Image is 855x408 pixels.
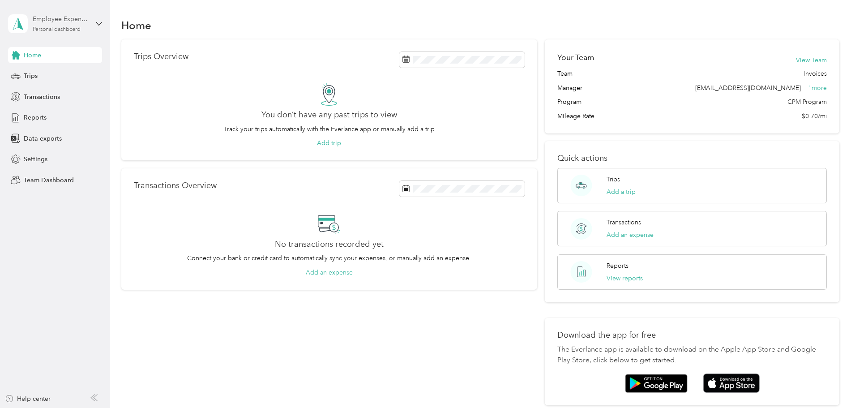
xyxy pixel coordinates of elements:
[796,56,827,65] button: View Team
[557,344,827,366] p: The Everlance app is available to download on the Apple App Store and Google Play Store, click be...
[24,134,62,143] span: Data exports
[275,240,384,249] h2: No transactions recorded yet
[187,253,471,263] p: Connect your bank or credit card to automatically sync your expenses, or manually add an expense.
[607,274,643,283] button: View reports
[703,374,760,393] img: App store
[557,154,827,163] p: Quick actions
[607,175,620,184] p: Trips
[802,112,827,121] span: $0.70/mi
[804,84,827,92] span: + 1 more
[24,51,41,60] span: Home
[625,374,688,393] img: Google play
[261,110,397,120] h2: You don’t have any past trips to view
[134,181,217,190] p: Transactions Overview
[787,97,827,107] span: CPM Program
[24,176,74,185] span: Team Dashboard
[557,52,594,63] h2: Your Team
[557,97,581,107] span: Program
[5,394,51,404] button: Help center
[557,83,582,93] span: Manager
[24,113,47,122] span: Reports
[306,268,353,277] button: Add an expense
[607,261,628,271] p: Reports
[24,155,47,164] span: Settings
[695,84,801,92] span: [EMAIL_ADDRESS][DOMAIN_NAME]
[557,69,573,78] span: Team
[134,52,188,61] p: Trips Overview
[607,230,654,240] button: Add an expense
[804,69,827,78] span: Invoices
[607,187,636,197] button: Add a trip
[224,125,435,134] p: Track your trips automatically with the Everlance app or manually add a trip
[33,14,89,24] div: Employee Expense Reports
[24,71,38,81] span: Trips
[607,218,641,227] p: Transactions
[121,21,151,30] h1: Home
[557,331,827,340] p: Download the app for free
[805,358,855,408] iframe: Everlance-gr Chat Button Frame
[33,27,81,32] div: Personal dashboard
[317,138,341,148] button: Add trip
[24,92,60,102] span: Transactions
[557,112,594,121] span: Mileage Rate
